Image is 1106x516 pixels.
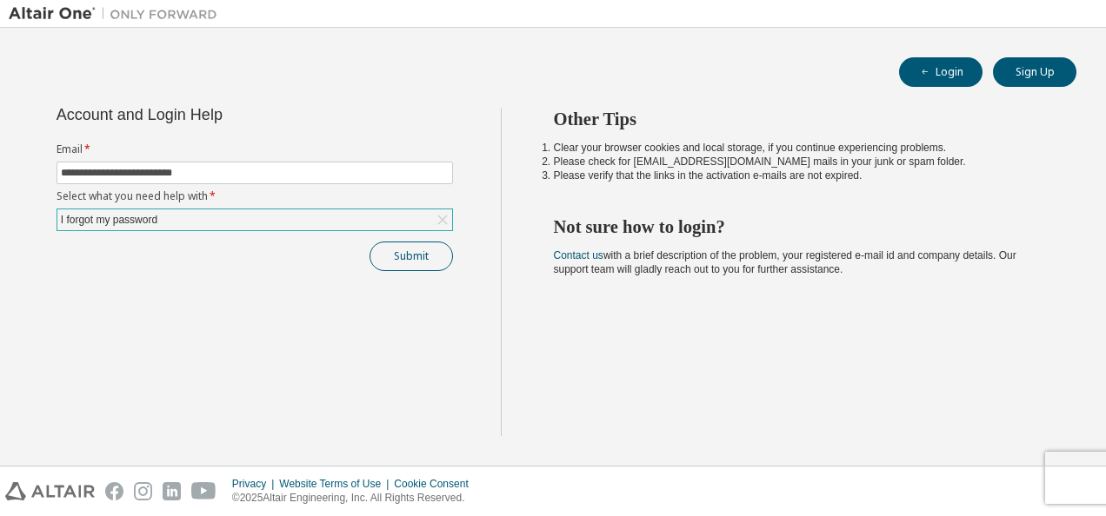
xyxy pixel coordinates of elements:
[58,210,160,229] div: I forgot my password
[9,5,226,23] img: Altair One
[105,482,123,500] img: facebook.svg
[554,215,1046,238] h2: Not sure how to login?
[191,482,217,500] img: youtube.svg
[57,108,374,122] div: Account and Login Help
[279,477,394,491] div: Website Terms of Use
[134,482,152,500] img: instagram.svg
[232,491,479,506] p: © 2025 Altair Engineering, Inc. All Rights Reserved.
[370,241,453,271] button: Submit
[554,155,1046,169] li: Please check for [EMAIL_ADDRESS][DOMAIN_NAME] mails in your junk or spam folder.
[554,108,1046,130] h2: Other Tips
[5,482,95,500] img: altair_logo.svg
[993,57,1076,87] button: Sign Up
[57,189,453,203] label: Select what you need help with
[554,249,603,261] a: Contact us
[57,209,452,230] div: I forgot my password
[232,477,279,491] div: Privacy
[57,142,453,156] label: Email
[163,482,181,500] img: linkedin.svg
[554,169,1046,182] li: Please verify that the links in the activation e-mails are not expired.
[554,141,1046,155] li: Clear your browser cookies and local storage, if you continue experiencing problems.
[554,249,1016,275] span: with a brief description of the problem, your registered e-mail id and company details. Our suppo...
[394,477,478,491] div: Cookie Consent
[899,57,983,87] button: Login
